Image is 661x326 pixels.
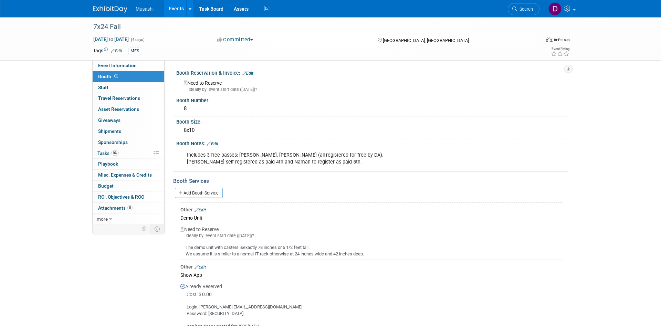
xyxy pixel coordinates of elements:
[93,192,164,202] a: ROI, Objectives & ROO
[207,141,218,146] a: Edit
[554,37,570,42] div: In-Person
[176,68,568,77] div: Booth Reservation & Invoice:
[98,95,140,101] span: Travel Reservations
[195,208,206,212] a: Edit
[242,71,253,76] a: Edit
[93,115,164,126] a: Giveaways
[98,139,128,145] span: Sponsorships
[508,3,539,15] a: Search
[93,137,164,148] a: Sponsorships
[93,36,129,42] span: [DATE] [DATE]
[183,86,563,93] div: Ideally by: event start date ([DATE])?
[499,36,570,46] div: Event Format
[98,106,139,112] span: Asset Reservations
[98,194,144,200] span: ROI, Objectives & ROO
[93,6,127,13] img: ExhibitDay
[98,74,119,79] span: Booth
[187,292,202,297] span: Cost: $
[180,206,563,213] div: Other
[127,205,133,210] span: 8
[517,7,533,12] span: Search
[97,216,108,222] span: more
[181,78,563,93] div: Need to Reserve
[128,48,141,55] div: MES
[150,224,165,233] td: Toggle Event Tabs
[176,95,568,104] div: Booth Number:
[98,63,137,68] span: Event Information
[181,125,563,136] div: 8x10
[111,150,119,156] span: 0%
[180,222,563,257] div: Need to Reserve
[93,82,164,93] a: Staff
[93,104,164,115] a: Asset Reservations
[180,270,563,280] div: Show App
[108,36,114,42] span: to
[195,265,206,270] a: Edit
[93,214,164,224] a: more
[93,47,122,55] td: Tags
[187,292,214,297] span: 0.00
[98,183,114,189] span: Budget
[93,126,164,137] a: Shipments
[97,150,119,156] span: Tasks
[98,128,121,134] span: Shipments
[180,213,563,222] div: Demo Unit
[130,38,145,42] span: (4 days)
[93,71,164,82] a: Booth
[551,47,569,51] div: Event Rating
[180,233,563,239] div: Ideally by: event start date ([DATE])?
[93,60,164,71] a: Event Information
[136,6,154,12] span: Musashi
[98,117,120,123] span: Giveaways
[98,85,108,90] span: Staff
[93,203,164,213] a: Attachments8
[176,117,568,125] div: Booth Size:
[175,188,223,198] a: Add Booth Service
[98,205,133,211] span: Attachments
[180,263,563,270] div: Other
[93,159,164,169] a: Playbook
[113,74,119,79] span: Booth not reserved yet
[548,2,562,15] img: Daniel Agar
[138,224,150,233] td: Personalize Event Tab Strip
[93,93,164,104] a: Travel Reservations
[173,177,568,185] div: Booth Services
[383,38,469,43] span: [GEOGRAPHIC_DATA], [GEOGRAPHIC_DATA]
[546,37,553,42] img: Format-Inperson.png
[176,138,568,147] div: Booth Notes:
[181,103,563,114] div: 8
[180,239,563,257] div: The demo unit with casters isexactly 78 inches or 6 1/2 feet tall. We assume it is similar to a n...
[91,21,529,33] div: 7x24 Fall
[98,172,152,178] span: Misc. Expenses & Credits
[93,148,164,159] a: Tasks0%
[182,148,492,169] div: Includes 3 free passes: [PERSON_NAME], [PERSON_NAME] (all registered for free by DA). [PERSON_NAM...
[98,161,118,167] span: Playbook
[111,49,122,53] a: Edit
[215,36,256,43] button: Committed
[93,181,164,191] a: Budget
[93,170,164,180] a: Misc. Expenses & Credits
